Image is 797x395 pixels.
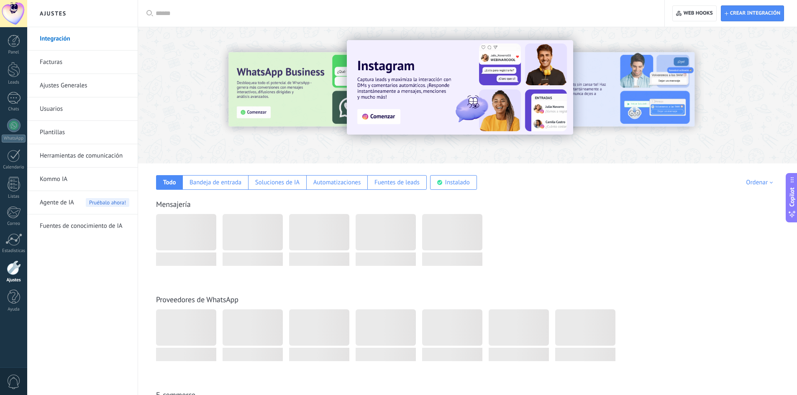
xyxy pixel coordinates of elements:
[347,40,573,135] img: Slide 1
[721,5,784,21] button: Crear integración
[40,121,129,144] a: Plantillas
[228,52,407,127] img: Slide 3
[86,198,129,207] span: Pruébalo ahora!
[27,27,138,51] li: Integración
[40,144,129,168] a: Herramientas de comunicación
[40,191,129,214] a: Agente de IAPruébalo ahora!
[255,178,300,186] div: Soluciones de IA
[40,97,129,121] a: Usuarios
[27,74,138,97] li: Ajustes Generales
[2,248,26,254] div: Estadísticas
[516,52,694,127] img: Slide 2
[40,214,129,238] a: Fuentes de conocimiento de IA
[27,214,138,237] li: Fuentes de conocimiento de IA
[27,121,138,144] li: Plantillas
[788,187,796,206] span: Copilot
[2,194,26,199] div: Listas
[2,278,26,283] div: Ajustes
[40,168,129,191] a: Kommo IA
[27,97,138,121] li: Usuarios
[2,221,26,227] div: Correo
[2,307,26,312] div: Ayuda
[374,178,420,186] div: Fuentes de leads
[672,5,716,21] button: Web hooks
[27,144,138,168] li: Herramientas de comunicación
[40,27,129,51] a: Integración
[2,165,26,170] div: Calendario
[40,51,129,74] a: Facturas
[40,74,129,97] a: Ajustes Generales
[27,168,138,191] li: Kommo IA
[313,178,361,186] div: Automatizaciones
[156,295,238,304] a: Proveedores de WhatsApp
[445,178,470,186] div: Instalado
[27,51,138,74] li: Facturas
[730,10,780,17] span: Crear integración
[163,178,176,186] div: Todo
[2,50,26,55] div: Panel
[2,107,26,112] div: Chats
[190,178,241,186] div: Bandeja de entrada
[27,191,138,214] li: Agente de IA
[2,135,26,143] div: WhatsApp
[40,191,74,214] span: Agente de IA
[156,199,191,209] a: Mensajería
[684,10,713,17] span: Web hooks
[2,80,26,85] div: Leads
[746,178,776,186] div: Ordenar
